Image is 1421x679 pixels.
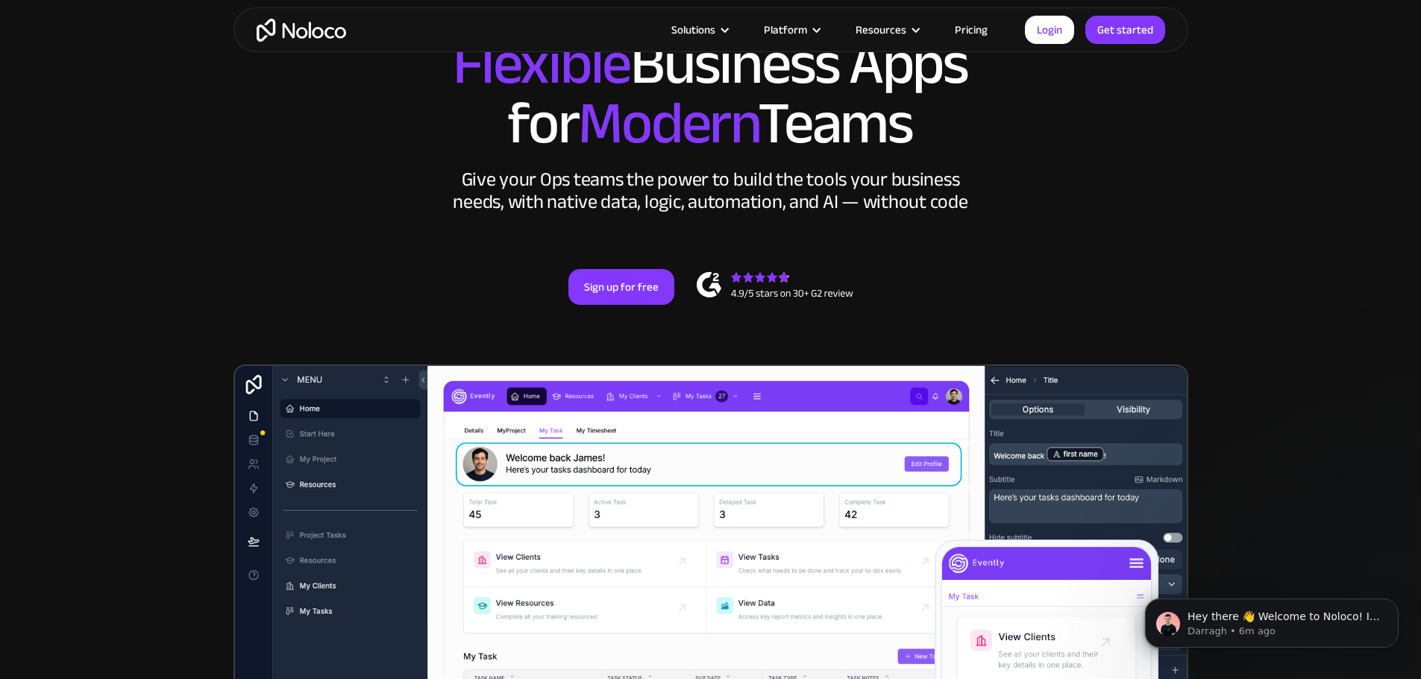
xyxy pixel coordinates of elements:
[856,20,906,40] div: Resources
[453,8,630,119] span: Flexible
[745,20,837,40] div: Platform
[578,68,758,179] span: Modern
[837,20,936,40] div: Resources
[248,34,1173,154] h2: Business Apps for Teams
[568,269,674,305] a: Sign up for free
[1085,16,1165,44] a: Get started
[1025,16,1074,44] a: Login
[671,20,715,40] div: Solutions
[764,20,807,40] div: Platform
[653,20,745,40] div: Solutions
[257,19,346,42] a: home
[936,20,1006,40] a: Pricing
[1123,567,1421,672] iframe: Intercom notifications message
[450,168,972,213] div: Give your Ops teams the power to build the tools your business needs, with native data, logic, au...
